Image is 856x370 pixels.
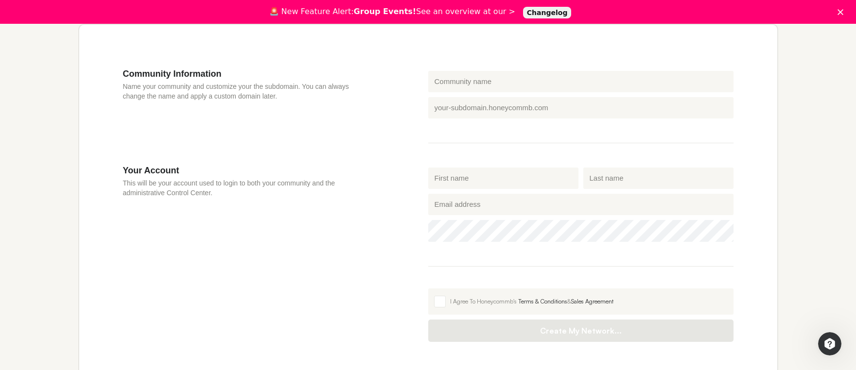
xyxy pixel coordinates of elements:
div: 🚨 New Feature Alert: See an overview at our > [269,7,515,17]
h3: Community Information [123,68,370,79]
iframe: Intercom live chat [818,332,841,355]
b: Group Events! [354,7,417,16]
div: Close [838,9,847,15]
input: Community name [428,71,734,92]
input: Last name [583,168,734,189]
p: Name your community and customize your the subdomain. You can always change the name and apply a ... [123,82,370,101]
input: your-subdomain.honeycommb.com [428,97,734,118]
div: I Agree To Honeycommb's & [450,297,728,306]
input: Email address [428,194,734,215]
input: First name [428,168,578,189]
a: Terms & Conditions [518,298,567,305]
a: Sales Agreement [571,298,613,305]
span: Create My Network... [438,326,724,336]
h3: Your Account [123,165,370,176]
button: Create My Network... [428,320,734,342]
p: This will be your account used to login to both your community and the administrative Control Cen... [123,178,370,198]
a: Changelog [523,7,572,18]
